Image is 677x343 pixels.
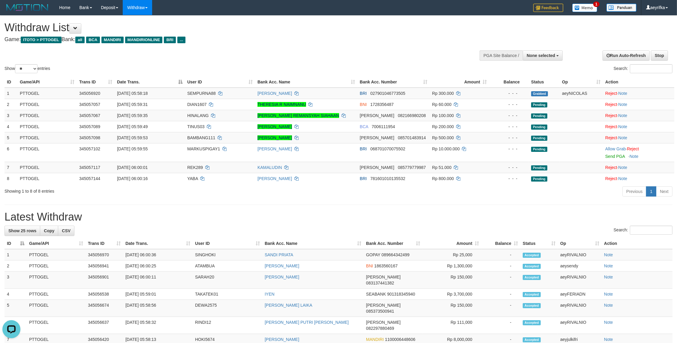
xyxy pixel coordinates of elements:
[79,176,100,181] span: 345057144
[5,143,17,162] td: 6
[125,37,163,43] span: MANDIRIONLINE
[265,263,299,268] a: [PERSON_NAME]
[123,238,193,249] th: Date Trans.: activate to sort column ascending
[558,289,602,300] td: aeyFERIADN
[17,121,77,132] td: PTTOGEL
[17,132,77,143] td: PTTOGEL
[58,226,74,236] a: CSV
[531,165,547,170] span: Pending
[21,37,62,43] span: ITOTO > PTTOGEL
[432,135,454,140] span: Rp 500.000
[605,165,617,170] a: Reject
[5,77,17,88] th: ID
[523,50,563,61] button: None selected
[646,186,656,197] a: 1
[17,99,77,110] td: PTTOGEL
[622,186,646,197] a: Previous
[572,4,597,12] img: Button%20Memo.svg
[531,136,547,141] span: Pending
[558,260,602,272] td: aeysendy
[193,260,262,272] td: ATAMBUA
[187,146,220,151] span: MARKUSPIGAY1
[604,292,613,296] a: Note
[605,154,625,159] a: Send PGA
[605,146,626,151] a: Allow Grab
[5,99,17,110] td: 2
[257,102,306,107] a: THERESIA R NAIMNANU
[374,263,398,268] span: Copy 1863560167 to clipboard
[117,146,148,151] span: [DATE] 05:59:55
[387,292,415,296] span: Copy 901318345940 to clipboard
[604,252,613,257] a: Note
[618,176,627,181] a: Note
[366,320,401,325] span: [PERSON_NAME]
[381,252,409,257] span: Copy 089664342499 to clipboard
[8,228,36,233] span: Show 25 rows
[117,135,148,140] span: [DATE] 05:59:53
[255,77,357,88] th: Bank Acc. Name: activate to sort column ascending
[603,143,674,162] td: ·
[430,77,489,88] th: Amount: activate to sort column ascending
[257,91,292,96] a: [PERSON_NAME]
[5,22,445,34] h1: Withdraw List
[480,50,523,61] div: PGA Site Balance /
[603,173,674,184] td: ·
[432,124,454,129] span: Rp 200.000
[17,110,77,121] td: PTTOGEL
[257,113,339,118] a: [PERSON_NAME] REMANSYAH SIAHAAN
[360,146,367,151] span: BRI
[185,77,255,88] th: User ID: activate to sort column ascending
[27,300,86,317] td: PTTOGEL
[529,77,560,88] th: Status
[366,292,386,296] span: SEABANK
[627,146,639,151] a: Reject
[558,317,602,334] td: aeyRIVALNIO
[187,91,216,96] span: SEMPURNA88
[5,186,278,194] div: Showing 1 to 8 of 8 entries
[603,77,674,88] th: Action
[531,102,547,107] span: Pending
[5,132,17,143] td: 5
[187,124,205,129] span: TINUS03
[366,263,373,268] span: BNI
[423,238,481,249] th: Amount: activate to sort column ascending
[423,272,481,289] td: Rp 150,000
[115,77,185,88] th: Date Trans.: activate to sort column descending
[630,226,672,235] input: Search:
[398,135,426,140] span: Copy 085701483914 to clipboard
[101,37,124,43] span: MANDIRI
[603,88,674,99] td: ·
[193,272,262,289] td: SARAH20
[603,110,674,121] td: ·
[492,101,526,107] div: - - -
[117,176,148,181] span: [DATE] 06:00:16
[86,37,100,43] span: BCA
[164,37,176,43] span: BRI
[593,2,600,7] span: 1
[79,124,100,129] span: 345057089
[27,272,86,289] td: PTTOGEL
[531,147,547,152] span: Pending
[193,289,262,300] td: TAKATEK01
[423,317,481,334] td: Rp 111,000
[265,320,349,325] a: [PERSON_NAME] PUTRI [PERSON_NAME]
[605,113,617,118] a: Reject
[5,37,445,43] h4: Game: Bank:
[17,173,77,184] td: PTTOGEL
[432,91,454,96] span: Rp 300.000
[531,176,547,182] span: Pending
[123,300,193,317] td: [DATE] 05:58:56
[614,64,672,73] label: Search:
[27,238,86,249] th: Game/API: activate to sort column ascending
[117,165,148,170] span: [DATE] 06:00:01
[27,260,86,272] td: PTTOGEL
[187,176,198,181] span: YABA
[432,176,454,181] span: Rp 800.000
[5,173,17,184] td: 8
[265,337,299,342] a: [PERSON_NAME]
[193,249,262,260] td: SINGHOKI
[523,337,541,342] span: Accepted
[5,260,27,272] td: 2
[385,337,415,342] span: Copy 1100006448606 to clipboard
[79,146,100,151] span: 345057102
